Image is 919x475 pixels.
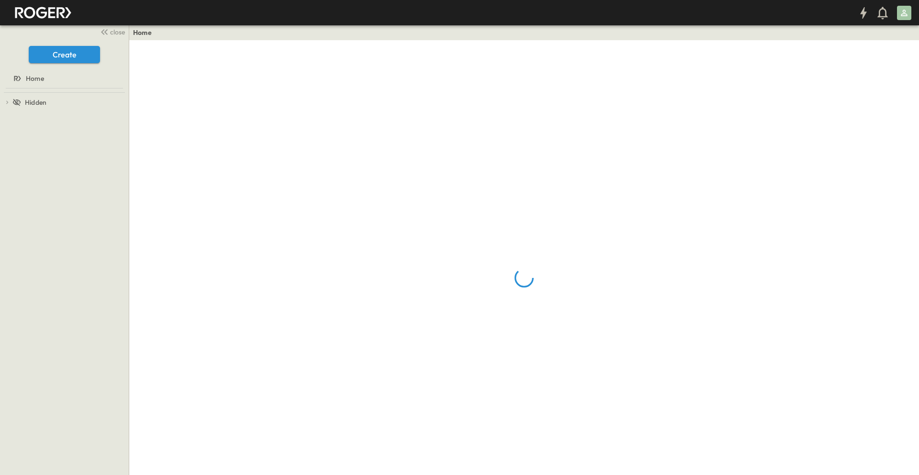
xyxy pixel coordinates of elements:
[133,28,152,37] a: Home
[25,98,46,107] span: Hidden
[133,28,157,37] nav: breadcrumbs
[26,74,44,83] span: Home
[110,27,125,37] span: close
[96,25,127,38] button: close
[2,72,125,85] a: Home
[29,46,100,63] button: Create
